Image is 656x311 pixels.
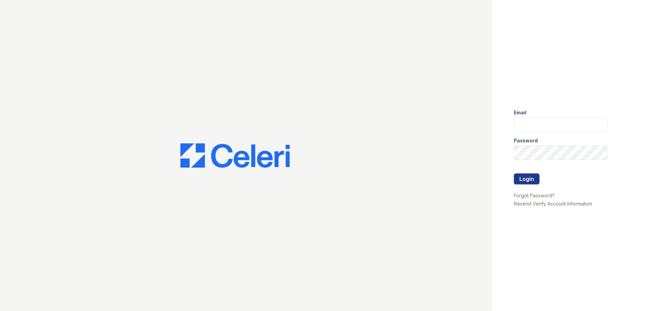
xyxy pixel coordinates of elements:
[514,201,592,207] a: Resend Verify Account Information
[180,143,290,168] img: CE_Logo_Blue-a8612792a0a2168367f1c8372b55b34899dd931a85d93a1a3d3e32e68fde9ad4.png
[514,193,555,198] a: Forgot Password?
[514,173,539,184] button: Login
[514,137,538,144] label: Password
[514,109,527,116] label: Email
